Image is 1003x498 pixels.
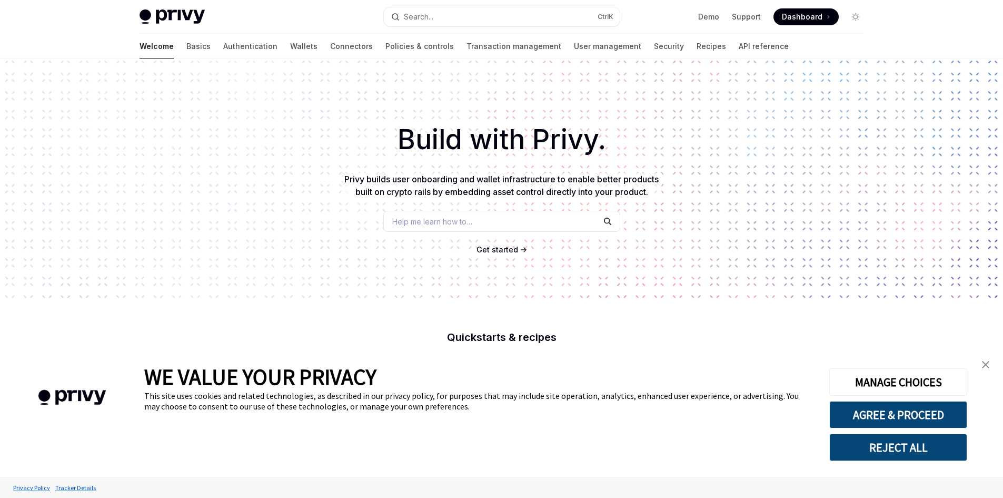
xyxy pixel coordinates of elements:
a: Recipes [697,34,726,59]
a: Get started [476,245,518,255]
a: Support [732,12,761,22]
a: Welcome [140,34,174,59]
a: Privacy Policy [11,479,53,497]
a: Tracker Details [53,479,98,497]
a: Policies & controls [385,34,454,59]
img: light logo [140,9,205,24]
img: close banner [982,361,989,368]
a: Security [654,34,684,59]
span: Get started [476,245,518,254]
a: Dashboard [773,8,839,25]
a: Connectors [330,34,373,59]
a: Authentication [223,34,277,59]
span: WE VALUE YOUR PRIVACY [144,363,376,390]
div: This site uses cookies and related technologies, as described in our privacy policy, for purposes... [144,390,813,412]
button: AGREE & PROCEED [829,401,967,428]
a: Basics [186,34,211,59]
a: User management [574,34,641,59]
a: API reference [739,34,789,59]
button: Search...CtrlK [384,7,620,26]
span: Ctrl K [598,13,613,21]
span: Privy builds user onboarding and wallet infrastructure to enable better products built on crypto ... [344,174,659,197]
img: company logo [16,375,128,421]
h1: Build with Privy. [17,119,986,160]
a: Transaction management [466,34,561,59]
button: Toggle dark mode [847,8,864,25]
a: close banner [975,354,996,375]
span: Dashboard [782,12,822,22]
button: REJECT ALL [829,434,967,461]
a: Demo [698,12,719,22]
span: Help me learn how to… [392,216,472,227]
a: Wallets [290,34,317,59]
button: MANAGE CHOICES [829,368,967,396]
div: Search... [404,11,433,23]
h2: Quickstarts & recipes [316,332,687,343]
